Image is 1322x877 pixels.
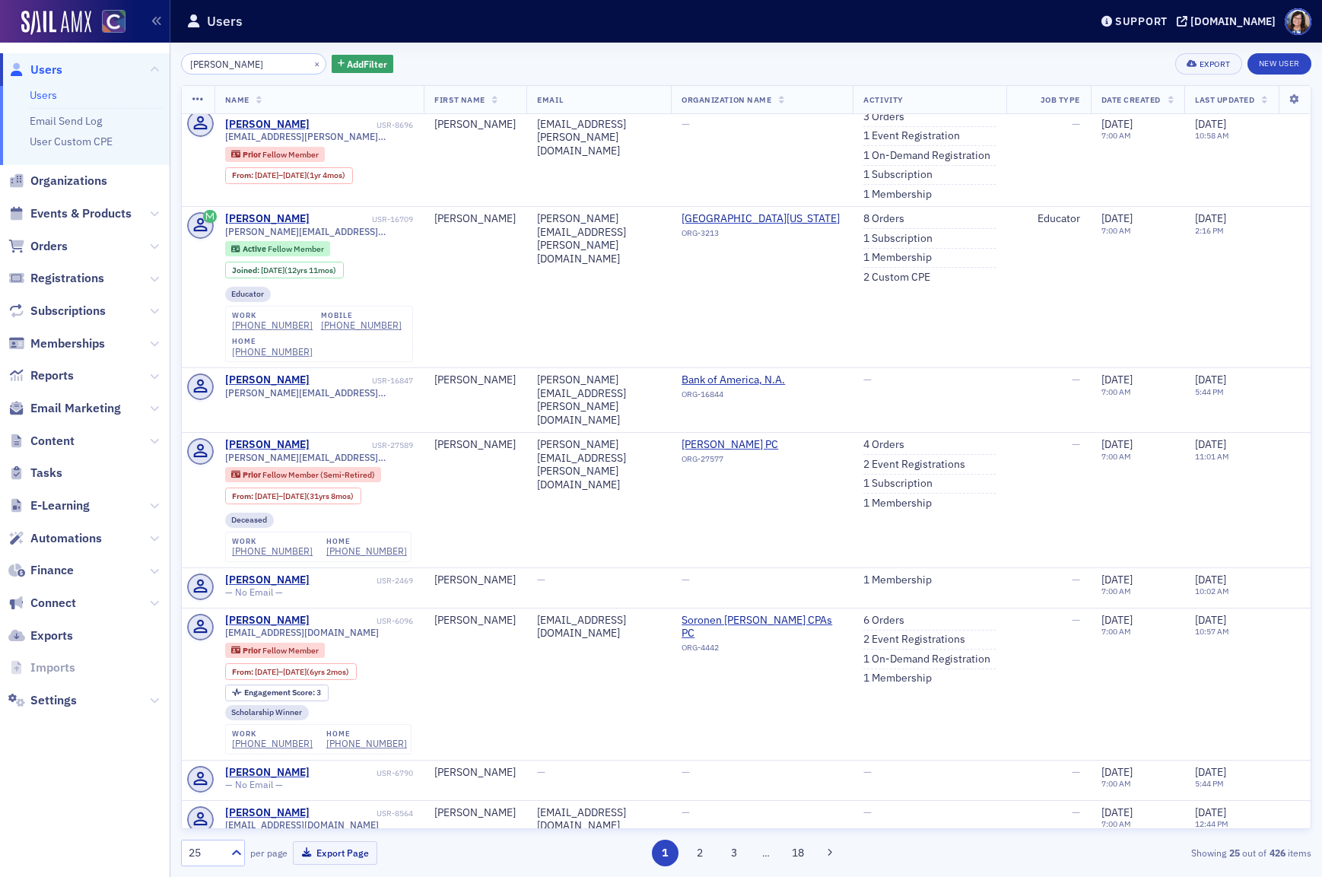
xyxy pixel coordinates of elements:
div: work [232,729,313,739]
time: 7:00 AM [1101,451,1131,462]
a: Email Send Log [30,114,102,128]
input: Search… [181,53,326,75]
span: Connect [30,595,76,612]
div: [PERSON_NAME] [434,574,516,587]
div: Educator [1017,212,1080,226]
a: [GEOGRAPHIC_DATA][US_STATE] [682,212,840,226]
a: [PHONE_NUMBER] [232,346,313,357]
span: — [537,573,545,586]
time: 5:44 PM [1195,386,1224,397]
span: E-Learning [30,497,90,514]
span: — [537,765,545,779]
div: Export [1200,60,1231,68]
span: Users [30,62,62,78]
button: 1 [652,840,678,866]
a: Subscriptions [8,303,106,319]
div: [PERSON_NAME] [434,118,516,132]
div: Prior: Prior: Fellow Member [225,147,326,162]
span: Prior [243,469,262,480]
span: Prior [243,149,262,160]
span: Job Type [1041,94,1080,105]
span: [DATE] [255,666,278,677]
div: 25 [189,845,222,861]
div: [PHONE_NUMBER] [232,738,313,749]
div: Prior: Prior: Fellow Member (Semi-Retired) [225,467,382,482]
span: Finance [30,562,74,579]
a: 3 Orders [863,110,904,124]
label: per page [250,846,288,860]
a: 6 Orders [863,614,904,628]
a: 1 On-Demand Registration [863,149,990,163]
span: From : [232,171,255,181]
div: Prior: Prior: Fellow Member [225,643,326,658]
strong: 426 [1266,846,1288,860]
a: Content [8,433,75,450]
a: Registrations [8,270,104,287]
span: [DATE] [1101,373,1133,386]
span: Email [537,94,563,105]
span: — [682,765,690,779]
div: [PERSON_NAME] [434,614,516,628]
a: 8 Orders [863,212,904,226]
button: AddFilter [332,55,394,74]
a: [PERSON_NAME] [225,766,310,780]
a: [PERSON_NAME] [225,373,310,387]
time: 12:44 PM [1195,818,1228,829]
div: ORG-4442 [682,643,842,658]
span: University of Northern Colorado [682,212,840,226]
span: Orders [30,238,68,255]
time: 7:00 AM [1101,586,1131,596]
span: Engagement Score : [244,687,316,697]
span: [DATE] [1195,573,1226,586]
button: × [310,56,324,70]
span: — [1072,437,1080,451]
a: 4 Orders [863,438,904,452]
div: [EMAIL_ADDRESS][PERSON_NAME][DOMAIN_NAME] [537,118,660,158]
div: [PERSON_NAME] [434,212,516,226]
div: [PERSON_NAME][EMAIL_ADDRESS][PERSON_NAME][DOMAIN_NAME] [537,438,660,491]
span: [DATE] [255,491,278,501]
div: [PHONE_NUMBER] [321,319,402,331]
div: From: 1988-08-05 00:00:00 [225,488,361,504]
a: Finance [8,562,74,579]
span: [DATE] [1101,613,1133,627]
a: Connect [8,595,76,612]
span: [PERSON_NAME][EMAIL_ADDRESS][PERSON_NAME][DOMAIN_NAME] [225,452,414,463]
span: Add Filter [347,57,387,71]
span: Reports [30,367,74,384]
span: From : [232,667,255,677]
a: [PERSON_NAME] [225,212,310,226]
span: [DATE] [1101,765,1133,779]
div: – (1yr 4mos) [255,171,345,181]
span: Exports [30,628,73,644]
a: [PERSON_NAME] [225,574,310,587]
a: 1 On-Demand Registration [863,653,990,666]
a: 1 Membership [863,251,932,265]
div: USR-8696 [312,120,413,130]
a: 2 Event Registrations [863,458,965,472]
span: — [863,373,872,386]
div: work [232,311,313,320]
a: Imports [8,659,75,676]
time: 7:00 AM [1101,626,1131,637]
time: 10:02 AM [1195,586,1229,596]
div: [PERSON_NAME][EMAIL_ADDRESS][PERSON_NAME][DOMAIN_NAME] [537,373,660,427]
a: 1 Subscription [863,168,933,182]
a: Events & Products [8,205,132,222]
span: [DATE] [1101,437,1133,451]
span: [DATE] [1195,437,1226,451]
button: 2 [686,840,713,866]
span: Prior [243,645,262,656]
span: Carey PC [682,438,820,452]
a: [PHONE_NUMBER] [232,319,313,331]
span: Events & Products [30,205,132,222]
span: [DATE] [1195,211,1226,225]
span: [DATE] [1101,573,1133,586]
a: [PHONE_NUMBER] [326,545,407,557]
span: — No Email — [225,586,283,598]
a: [PERSON_NAME] [225,806,310,820]
div: ORG-27577 [682,454,820,469]
span: — [1072,613,1080,627]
